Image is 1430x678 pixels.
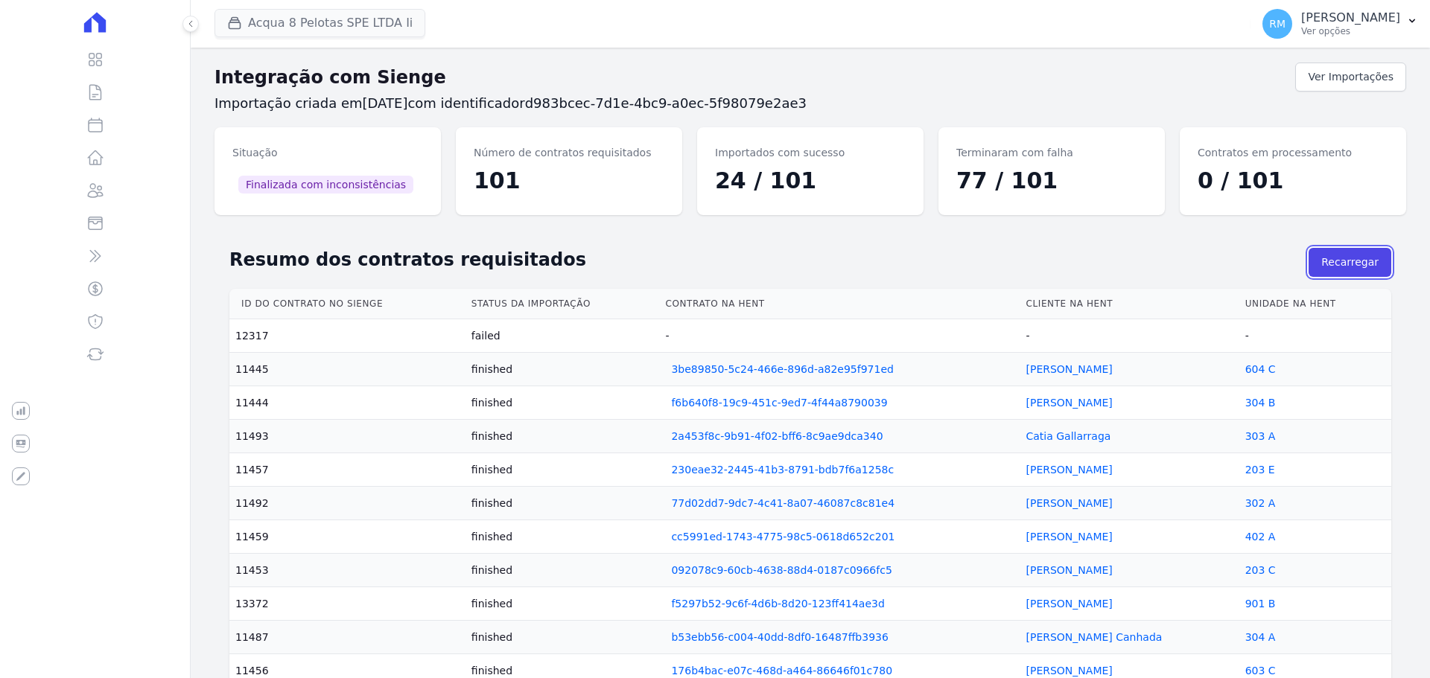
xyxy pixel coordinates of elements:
[1026,564,1112,576] a: [PERSON_NAME]
[1026,497,1112,509] a: [PERSON_NAME]
[1269,19,1286,29] span: RM
[1245,665,1276,677] a: 603 C
[1245,531,1276,543] a: 402 A
[671,563,892,578] a: 092078c9-60cb-4638-88d4-0187c0966fc5
[465,453,660,487] td: finished
[1020,289,1239,319] th: Cliente na Hent
[671,429,883,444] a: 2a453f8c-9b91-4f02-bff6-8c9ae9dca340
[238,176,413,194] span: Finalizada com inconsistências
[229,453,465,487] td: 11457
[671,663,892,678] a: 176b4bac-e07c-468d-a464-86646f01c780
[659,319,1020,353] td: -
[229,621,465,654] td: 11487
[1239,289,1391,319] th: Unidade na Hent
[1239,319,1391,353] td: -
[1026,464,1112,476] a: [PERSON_NAME]
[1245,464,1275,476] a: 203 E
[229,386,465,420] td: 11444
[1245,363,1276,375] a: 604 C
[465,554,660,587] td: finished
[465,621,660,654] td: finished
[1026,363,1112,375] a: [PERSON_NAME]
[1026,430,1110,442] a: Catia Gallarraga
[1245,564,1276,576] a: 203 C
[214,9,425,37] button: Acqua 8 Pelotas SPE LTDA Ii
[1295,63,1406,92] a: Ver Importações
[1245,430,1276,442] a: 303 A
[1198,164,1388,197] dd: 0 / 101
[1245,631,1276,643] a: 304 A
[1020,319,1239,353] td: -
[671,496,894,511] a: 77d02dd7-9dc7-4c41-8a07-46087c8c81e4
[671,462,894,477] a: 230eae32-2445-41b3-8791-bdb7f6a1258c
[474,145,664,161] dt: Número de contratos requisitados
[465,420,660,453] td: finished
[1026,598,1112,610] a: [PERSON_NAME]
[465,353,660,386] td: finished
[1251,3,1430,45] button: RM [PERSON_NAME] Ver opções
[232,145,423,161] dt: Situação
[229,353,465,386] td: 11445
[1301,25,1400,37] p: Ver opções
[229,587,465,621] td: 13372
[671,596,884,611] a: f5297b52-9c6f-4d6b-8d20-123ff414ae3d
[1245,497,1276,509] a: 302 A
[525,95,807,111] span: d983bcec-7d1e-4bc9-a0ec-5f98079e2ae3
[465,289,660,319] th: Status da importação
[229,246,1309,273] h2: Resumo dos contratos requisitados
[465,386,660,420] td: finished
[465,487,660,520] td: finished
[671,395,887,410] a: f6b640f8-19c9-451c-9ed7-4f44a8790039
[1026,631,1162,643] a: [PERSON_NAME] Canhada
[1026,531,1112,543] a: [PERSON_NAME]
[474,164,664,197] dd: 101
[671,362,893,377] a: 3be89850-5c24-466e-896d-a82e95f971ed
[229,319,465,353] td: 12317
[214,95,1406,112] h3: Importação criada em com identificador
[1301,10,1400,25] p: [PERSON_NAME]
[363,95,408,111] span: [DATE]
[1309,248,1391,277] button: Recarregar
[229,289,465,319] th: Id do contrato no Sienge
[1198,145,1388,161] dt: Contratos em processamento
[715,145,906,161] dt: Importados com sucesso
[1245,397,1276,409] a: 304 B
[671,630,888,645] a: b53ebb56-c004-40dd-8df0-16487ffb3936
[1026,397,1112,409] a: [PERSON_NAME]
[465,520,660,554] td: finished
[465,587,660,621] td: finished
[229,554,465,587] td: 11453
[465,319,660,353] td: failed
[1245,598,1276,610] a: 901 B
[956,145,1147,161] dt: Terminaram com falha
[229,520,465,554] td: 11459
[715,164,906,197] dd: 24 / 101
[214,64,1295,91] h2: Integração com Sienge
[659,289,1020,319] th: Contrato na Hent
[229,420,465,453] td: 11493
[956,164,1147,197] dd: 77 / 101
[229,487,465,520] td: 11492
[1026,665,1112,677] a: [PERSON_NAME]
[671,529,894,544] a: cc5991ed-1743-4775-98c5-0618d652c201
